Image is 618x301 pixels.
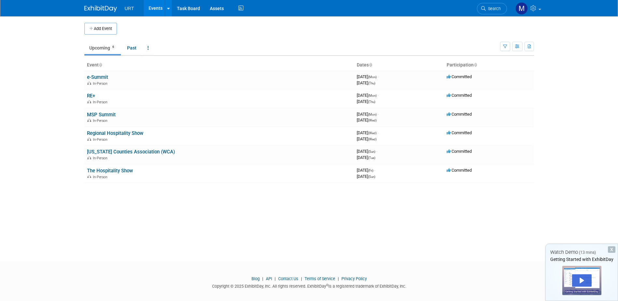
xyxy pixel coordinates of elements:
span: [DATE] [357,149,377,154]
span: [DATE] [357,99,375,104]
span: - [378,112,379,117]
span: Committed [447,168,472,173]
span: - [378,74,379,79]
span: (Mon) [368,94,377,97]
span: Committed [447,93,472,98]
span: [DATE] [357,155,375,160]
th: Participation [444,60,534,71]
span: | [299,276,304,281]
span: [DATE] [357,168,375,173]
div: Play [572,274,592,287]
a: Privacy Policy [341,276,367,281]
span: In-Person [93,81,109,86]
span: [DATE] [357,74,379,79]
span: [DATE] [357,112,379,117]
a: Terms of Service [305,276,335,281]
span: In-Person [93,100,109,104]
a: Blog [252,276,260,281]
span: [DATE] [357,174,375,179]
span: | [273,276,277,281]
span: | [261,276,265,281]
a: e-Summit [87,74,108,80]
a: MSP Summit [87,112,116,118]
a: Past [122,42,141,54]
span: (Wed) [368,131,377,135]
span: (Sun) [368,175,375,179]
a: Contact Us [278,276,298,281]
th: Event [84,60,354,71]
span: Search [486,6,501,11]
span: (Wed) [368,137,377,141]
span: (Wed) [368,119,377,122]
span: - [376,149,377,154]
span: [DATE] [357,93,379,98]
span: [DATE] [357,118,377,122]
img: In-Person Event [87,81,91,85]
a: The Hospitality Show [87,168,133,174]
span: In-Person [93,175,109,179]
span: (Thu) [368,81,375,85]
a: Search [477,3,507,14]
span: Committed [447,149,472,154]
span: (Mon) [368,75,377,79]
span: (Sun) [368,150,375,153]
span: [DATE] [357,136,377,141]
span: (Mon) [368,113,377,116]
img: In-Person Event [87,100,91,103]
span: In-Person [93,156,109,160]
span: In-Person [93,119,109,123]
span: Committed [447,130,472,135]
img: In-Person Event [87,156,91,159]
div: Dismiss [608,246,615,253]
span: URT [125,6,134,11]
span: | [336,276,340,281]
img: In-Person Event [87,119,91,122]
span: (Fri) [368,169,373,172]
a: Regional Hospitality Show [87,130,143,136]
span: Committed [447,74,472,79]
span: (13 mins) [579,250,596,255]
button: Add Event [84,23,117,35]
a: Sort by Event Name [99,62,102,67]
span: (Thu) [368,100,375,104]
div: Getting Started with ExhibitDay [546,256,618,263]
div: Watch Demo [546,249,618,256]
span: In-Person [93,137,109,142]
span: [DATE] [357,80,375,85]
a: Sort by Start Date [369,62,372,67]
a: RE+ [87,93,95,99]
sup: ® [326,283,328,287]
span: - [378,93,379,98]
img: Maria Ambrose [515,2,528,15]
img: In-Person Event [87,175,91,178]
a: API [266,276,272,281]
a: Sort by Participation Type [474,62,477,67]
span: - [378,130,379,135]
span: Committed [447,112,472,117]
img: ExhibitDay [84,6,117,12]
th: Dates [354,60,444,71]
a: Upcoming6 [84,42,121,54]
span: (Tue) [368,156,375,160]
span: 6 [110,45,116,50]
span: [DATE] [357,130,379,135]
span: - [374,168,375,173]
img: In-Person Event [87,137,91,141]
a: [US_STATE] Counties Association (WCA) [87,149,175,155]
